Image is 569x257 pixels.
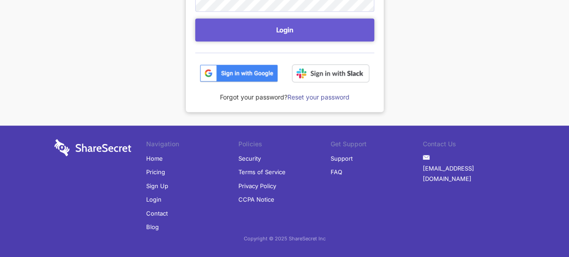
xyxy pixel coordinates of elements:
a: Pricing [146,165,165,179]
a: Support [331,152,353,165]
a: Blog [146,220,159,234]
a: Contact [146,207,168,220]
li: Contact Us [423,139,515,152]
div: Forgot your password? [195,82,374,103]
li: Policies [238,139,331,152]
a: Privacy Policy [238,179,276,193]
a: Home [146,152,163,165]
a: Security [238,152,261,165]
a: [EMAIL_ADDRESS][DOMAIN_NAME] [423,162,515,185]
img: logo-wordmark-white-trans-d4663122ce5f474addd5e946df7df03e33cb6a1c49d2221995e7729f52c070b2.svg [54,139,131,156]
a: Sign Up [146,179,168,193]
a: Reset your password [287,93,349,101]
img: btn_google_signin_dark_normal_web@2x-02e5a4921c5dab0481f19210d7229f84a41d9f18e5bdafae021273015eeb... [200,64,278,82]
li: Navigation [146,139,238,152]
a: CCPA Notice [238,193,274,206]
a: Login [146,193,161,206]
a: FAQ [331,165,342,179]
img: Sign in with Slack [292,64,369,82]
button: Login [195,18,374,41]
a: Terms of Service [238,165,286,179]
li: Get Support [331,139,423,152]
